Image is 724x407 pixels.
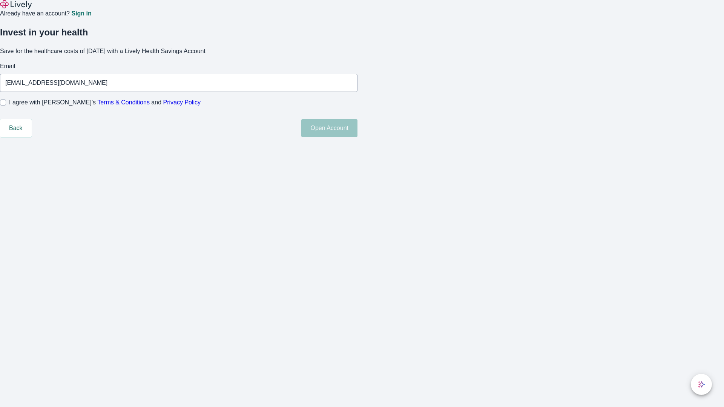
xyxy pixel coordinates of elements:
svg: Lively AI Assistant [698,381,705,388]
a: Sign in [71,11,91,17]
button: chat [691,374,712,395]
span: I agree with [PERSON_NAME]’s and [9,98,201,107]
a: Privacy Policy [163,99,201,106]
a: Terms & Conditions [97,99,150,106]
